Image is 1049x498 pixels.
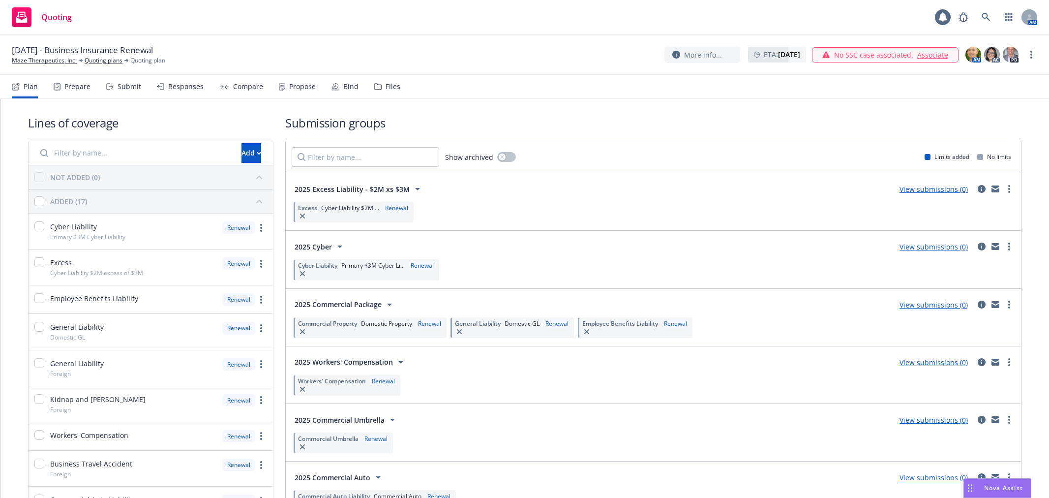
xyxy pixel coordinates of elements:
[999,7,1019,27] a: Switch app
[118,83,141,91] div: Submit
[976,299,988,311] a: circleInformation
[64,83,90,91] div: Prepare
[12,56,77,65] a: Maze Therapeutics, Inc.
[50,333,85,342] span: Domestic GL
[370,377,397,385] div: Renewal
[664,47,740,63] button: More info...
[977,153,1011,161] div: No limits
[241,143,261,163] button: Add
[976,183,988,195] a: circleInformation
[28,115,273,131] h1: Lines of coverage
[50,322,104,332] span: General Liability
[233,83,263,91] div: Compare
[255,322,267,334] a: more
[222,322,255,334] div: Renewal
[298,377,366,385] span: Workers' Compensation
[222,394,255,406] div: Renewal
[343,83,359,91] div: Bind
[292,237,349,256] button: 2025 Cyber
[298,261,337,270] span: Cyber Liability
[255,358,267,370] a: more
[295,472,370,483] span: 2025 Commercial Auto
[582,319,658,328] span: Employee Benefits Liability
[50,358,104,369] span: General Liability
[455,319,501,328] span: General Liability
[684,50,722,60] span: More info...
[222,430,255,442] div: Renewal
[963,478,1031,498] button: Nova Assist
[917,50,948,60] a: Associate
[292,147,439,167] input: Filter by name...
[295,299,382,310] span: 2025 Commercial Package
[662,319,689,328] div: Renewal
[50,459,132,469] span: Business Travel Accident
[984,484,1023,492] span: Nova Assist
[295,184,410,194] span: 2025 Excess Liability - $2M xs $3M
[50,430,128,440] span: Workers' Compensation
[1025,49,1037,61] a: more
[984,47,1000,62] img: photo
[255,394,267,406] a: more
[834,50,913,60] span: No SSC case associated.
[778,50,800,59] strong: [DATE]
[1003,183,1015,195] a: more
[292,295,398,314] button: 2025 Commercial Package
[298,204,317,212] span: Excess
[292,352,410,372] button: 2025 Workers' Compensation
[50,269,143,277] span: Cyber Liability $2M excess of $3M
[505,319,539,328] span: Domestic GL
[130,56,165,65] span: Quoting plan
[298,319,357,328] span: Commercial Property
[255,430,267,442] a: more
[222,358,255,371] div: Renewal
[976,241,988,252] a: circleInformation
[445,152,493,162] span: Show archived
[386,83,400,91] div: Files
[292,467,387,487] button: 2025 Commercial Auto
[976,414,988,426] a: circleInformation
[321,204,379,212] span: Cyber Liability $2M ...
[989,414,1001,426] a: mail
[24,83,38,91] div: Plan
[989,356,1001,368] a: mail
[989,299,1001,311] a: mail
[1003,47,1019,62] img: photo
[298,435,359,443] span: Commercial Umbrella
[8,3,76,31] a: Quoting
[50,293,138,304] span: Employee Benefits Liability
[41,13,72,21] span: Quoting
[899,185,968,194] a: View submissions (0)
[899,300,968,310] a: View submissions (0)
[50,233,125,241] span: Primary $3M Cyber Liability
[1003,241,1015,252] a: more
[255,459,267,471] a: more
[289,83,316,91] div: Propose
[50,169,267,185] button: NOT ADDED (0)
[85,56,122,65] a: Quoting plans
[222,459,255,471] div: Renewal
[976,471,988,483] a: circleInformation
[255,294,267,306] a: more
[989,183,1001,195] a: mail
[409,261,436,270] div: Renewal
[899,415,968,425] a: View submissions (0)
[925,153,969,161] div: Limits added
[295,357,393,367] span: 2025 Workers' Compensation
[954,7,973,27] a: Report a Bug
[543,319,570,328] div: Renewal
[899,242,968,251] a: View submissions (0)
[222,257,255,270] div: Renewal
[1003,471,1015,483] a: more
[764,49,800,60] span: ETA :
[50,257,72,268] span: Excess
[976,7,996,27] a: Search
[255,258,267,270] a: more
[50,221,97,232] span: Cyber Liability
[361,319,412,328] span: Domestic Property
[50,470,71,478] span: Foreign
[362,435,390,443] div: Renewal
[965,47,981,62] img: photo
[285,115,1021,131] h1: Submission groups
[899,358,968,367] a: View submissions (0)
[964,479,976,498] div: Drag to move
